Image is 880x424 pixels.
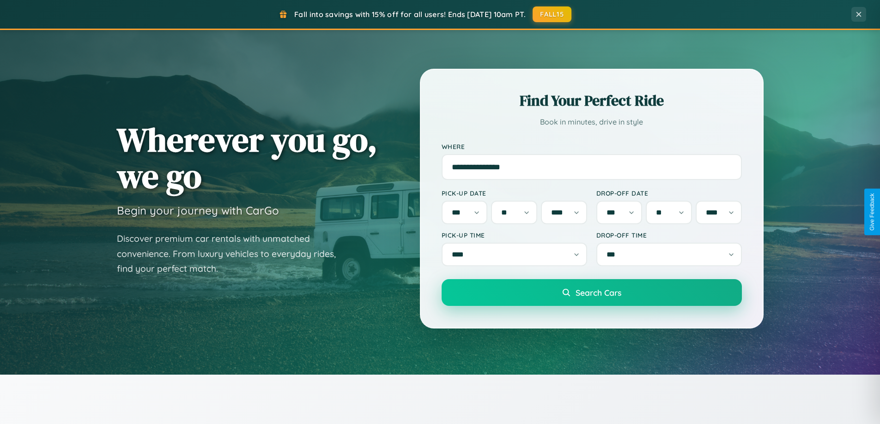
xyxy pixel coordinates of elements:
span: Fall into savings with 15% off for all users! Ends [DATE] 10am PT. [294,10,526,19]
button: FALL15 [533,6,571,22]
p: Discover premium car rentals with unmatched convenience. From luxury vehicles to everyday rides, ... [117,231,348,276]
label: Where [442,143,742,150]
label: Drop-off Date [596,189,742,197]
p: Book in minutes, drive in style [442,115,742,129]
label: Pick-up Time [442,231,587,239]
span: Search Cars [576,287,621,298]
button: Search Cars [442,279,742,306]
h1: Wherever you go, we go [117,121,377,194]
label: Drop-off Time [596,231,742,239]
div: Give Feedback [869,193,875,231]
label: Pick-up Date [442,189,587,197]
h3: Begin your journey with CarGo [117,203,279,217]
h2: Find Your Perfect Ride [442,90,742,111]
